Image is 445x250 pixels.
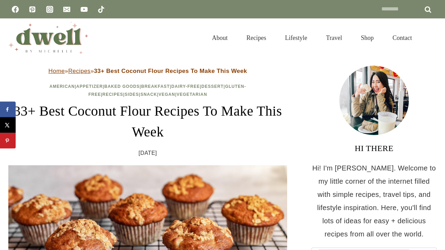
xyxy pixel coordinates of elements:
h3: HI THERE [311,142,437,155]
strong: 33+ Best Coconut Flour Recipes To Make This Week [94,68,247,74]
a: YouTube [77,2,91,16]
a: TikTok [94,2,108,16]
a: Appetizer [76,84,103,89]
a: Dessert [201,84,224,89]
a: Lifestyle [276,26,317,50]
a: Shop [351,26,383,50]
p: Hi! I'm [PERSON_NAME]. Welcome to my little corner of the internet filled with simple recipes, tr... [311,161,437,241]
a: Sides [125,92,139,97]
a: American [49,84,75,89]
h1: 33+ Best Coconut Flour Recipes To Make This Week [8,101,287,142]
a: Vegetarian [177,92,207,97]
a: Travel [317,26,351,50]
a: Instagram [43,2,57,16]
a: Recipes [103,92,123,97]
a: Email [60,2,74,16]
a: Facebook [8,2,22,16]
time: [DATE] [139,148,157,158]
a: Home [48,68,65,74]
nav: Primary Navigation [203,26,421,50]
a: Recipes [68,68,90,74]
button: View Search Form [425,32,437,44]
a: Baked Goods [104,84,140,89]
span: » » [48,68,247,74]
a: Dairy-Free [171,84,200,89]
a: About [203,26,237,50]
img: DWELL by michelle [8,22,88,54]
a: Contact [383,26,421,50]
a: Snack [140,92,157,97]
a: Breakfast [141,84,170,89]
a: Pinterest [25,2,39,16]
a: Vegan [159,92,175,97]
a: Recipes [237,26,276,50]
span: | | | | | | | | | | | [49,84,246,97]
